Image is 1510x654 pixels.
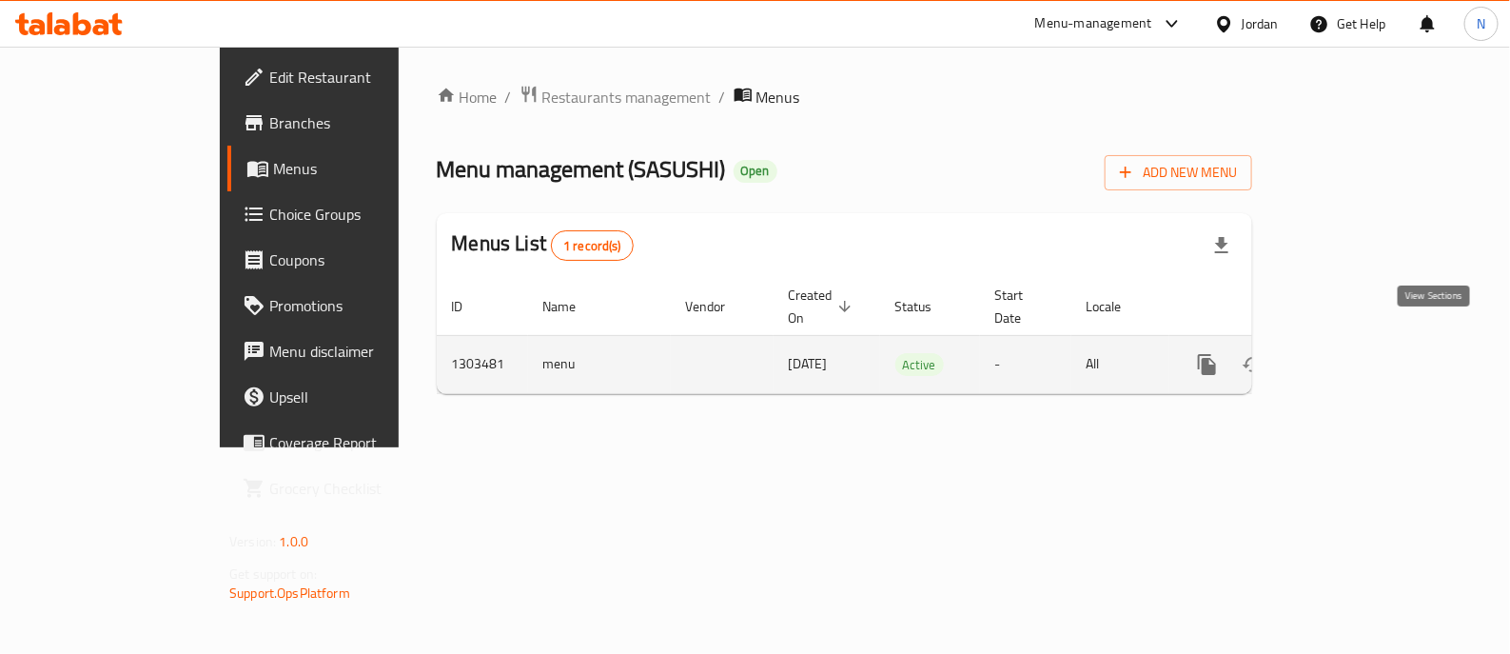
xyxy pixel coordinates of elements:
td: All [1071,335,1169,393]
a: Choice Groups [227,191,472,237]
div: Export file [1199,223,1245,268]
button: more [1185,342,1230,387]
a: Coupons [227,237,472,283]
table: enhanced table [437,278,1383,394]
span: Edit Restaurant [269,66,457,89]
span: [DATE] [789,351,828,376]
span: Name [543,295,601,318]
a: Grocery Checklist [227,466,472,511]
div: Menu-management [1035,12,1152,35]
span: Promotions [269,294,457,317]
span: Created On [789,284,857,329]
span: Upsell [269,386,457,408]
span: Menu disclaimer [269,340,457,363]
a: Promotions [227,283,472,328]
span: 1 record(s) [552,237,633,255]
span: Restaurants management [542,86,712,109]
td: 1303481 [437,335,528,393]
span: Choice Groups [269,203,457,226]
span: ID [452,295,488,318]
td: - [980,335,1071,393]
span: Menus [756,86,800,109]
span: Start Date [995,284,1049,329]
th: Actions [1169,278,1383,336]
span: Coverage Report [269,431,457,454]
a: Support.OpsPlatform [229,581,350,605]
li: / [719,86,726,109]
a: Upsell [227,374,472,420]
span: Locale [1087,295,1147,318]
h2: Menus List [452,229,634,261]
li: / [505,86,512,109]
a: Edit Restaurant [227,54,472,100]
span: Version: [229,529,276,554]
span: N [1477,13,1485,34]
span: Grocery Checklist [269,477,457,500]
div: Total records count [551,230,634,261]
a: Restaurants management [520,85,712,109]
span: Menu management ( SASUSHI ) [437,148,726,190]
span: Coupons [269,248,457,271]
span: Active [895,354,944,376]
span: Open [734,163,777,179]
span: Add New Menu [1120,161,1237,185]
span: Menus [273,157,457,180]
span: 1.0.0 [279,529,308,554]
span: Status [895,295,957,318]
nav: breadcrumb [437,85,1252,109]
button: Change Status [1230,342,1276,387]
div: Active [895,353,944,376]
span: Branches [269,111,457,134]
a: Menu disclaimer [227,328,472,374]
a: Coverage Report [227,420,472,466]
a: Branches [227,100,472,146]
a: Menus [227,146,472,191]
div: Jordan [1242,13,1279,34]
span: Vendor [686,295,751,318]
span: Get support on: [229,562,317,586]
div: Open [734,160,777,183]
td: menu [528,335,671,393]
button: Add New Menu [1105,155,1252,190]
